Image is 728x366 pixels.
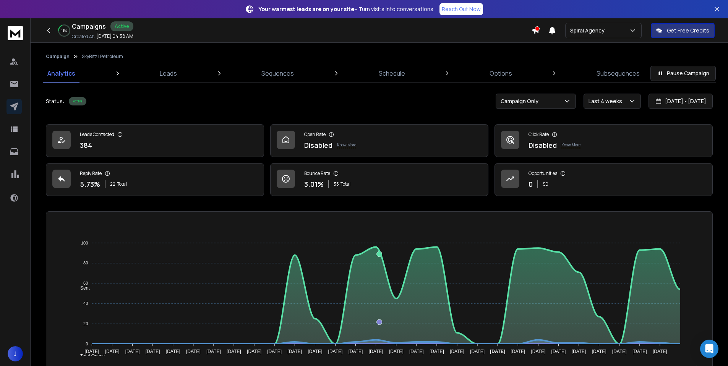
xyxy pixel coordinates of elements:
tspan: [DATE] [470,349,485,354]
p: Leads [160,69,177,78]
p: Campaign Only [501,97,542,105]
p: Disabled [529,140,557,151]
span: Total [117,181,127,187]
p: 18 % [62,28,67,33]
tspan: [DATE] [653,349,667,354]
tspan: [DATE] [389,349,404,354]
a: Bounce Rate3.01%35Total [270,163,488,196]
p: Get Free Credits [667,27,709,34]
tspan: [DATE] [287,349,302,354]
button: Get Free Credits [651,23,715,38]
tspan: [DATE] [551,349,566,354]
div: Open Intercom Messenger [700,340,718,358]
p: Reply Rate [80,170,102,177]
p: $ 0 [543,181,548,187]
a: Options [485,64,517,83]
p: Created At: [72,34,95,40]
p: Analytics [47,69,75,78]
h1: Campaigns [72,22,106,31]
p: SkyBitz | Petroleum [82,53,123,60]
tspan: [DATE] [308,349,322,354]
p: Know More [337,142,356,148]
p: Last 4 weeks [589,97,625,105]
strong: Your warmest leads are on your site [259,5,354,13]
tspan: 100 [81,241,88,245]
span: 22 [110,181,115,187]
tspan: [DATE] [146,349,160,354]
tspan: [DATE] [247,349,261,354]
p: Click Rate [529,131,549,138]
tspan: [DATE] [409,349,424,354]
tspan: [DATE] [186,349,201,354]
tspan: 60 [83,281,88,285]
tspan: [DATE] [612,349,627,354]
tspan: [DATE] [632,349,647,354]
a: Leads Contacted384 [46,124,264,157]
tspan: [DATE] [349,349,363,354]
a: Subsequences [592,64,644,83]
tspan: [DATE] [369,349,383,354]
tspan: 40 [83,301,88,306]
tspan: 80 [83,261,88,266]
tspan: [DATE] [592,349,606,354]
p: Leads Contacted [80,131,114,138]
img: logo [8,26,23,40]
tspan: [DATE] [328,349,343,354]
a: Schedule [374,64,410,83]
p: Disabled [304,140,332,151]
span: Sent [75,285,90,291]
p: 0 [529,179,533,189]
span: Total Opens [75,353,105,359]
button: J [8,346,23,361]
tspan: [DATE] [531,349,545,354]
tspan: [DATE] [166,349,180,354]
button: [DATE] - [DATE] [649,94,713,109]
tspan: 20 [83,321,88,326]
p: Know More [561,142,580,148]
a: Sequences [257,64,298,83]
tspan: [DATE] [511,349,525,354]
p: [DATE] 04:38 AM [96,33,133,39]
tspan: [DATE] [490,349,505,354]
button: Pause Campaign [650,66,716,81]
p: 384 [80,140,92,151]
tspan: 0 [86,342,88,346]
tspan: [DATE] [125,349,140,354]
span: Total [340,181,350,187]
p: 5.73 % [80,179,100,189]
tspan: [DATE] [450,349,464,354]
tspan: [DATE] [267,349,282,354]
tspan: [DATE] [227,349,241,354]
tspan: [DATE] [206,349,221,354]
p: Spiral Agency [570,27,608,34]
p: Schedule [379,69,405,78]
p: Open Rate [304,131,326,138]
div: Active [110,21,133,31]
a: Reach Out Now [439,3,483,15]
p: Opportunities [529,170,557,177]
button: Campaign [46,53,70,60]
p: Bounce Rate [304,170,330,177]
tspan: [DATE] [105,349,120,354]
p: Reach Out Now [442,5,481,13]
a: Open RateDisabledKnow More [270,124,488,157]
a: Click RateDisabledKnow More [495,124,713,157]
span: 35 [334,181,339,187]
tspan: [DATE] [572,349,586,354]
tspan: [DATE] [84,349,99,354]
p: – Turn visits into conversations [259,5,433,13]
div: Active [69,97,86,105]
a: Reply Rate5.73%22Total [46,163,264,196]
a: Opportunities0$0 [495,163,713,196]
p: 3.01 % [304,179,324,189]
a: Leads [155,64,182,83]
p: Status: [46,97,64,105]
p: Options [490,69,512,78]
p: Subsequences [597,69,640,78]
p: Sequences [261,69,294,78]
a: Analytics [43,64,80,83]
tspan: [DATE] [430,349,444,354]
